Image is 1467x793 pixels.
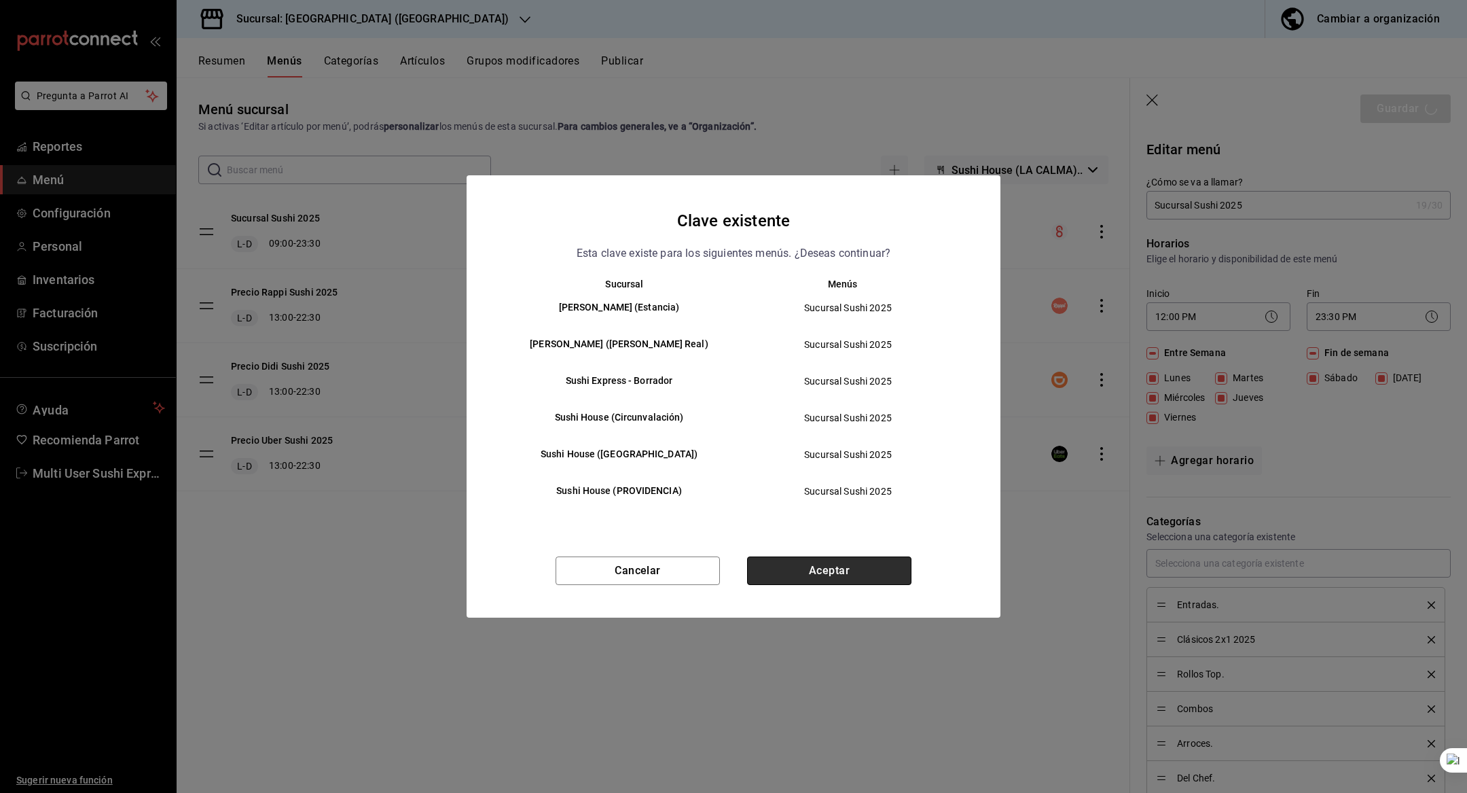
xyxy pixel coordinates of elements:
th: Menús [733,279,973,289]
h6: Sushi House (PROVIDENCIA) [515,484,723,499]
th: Sucursal [494,279,733,289]
h6: [PERSON_NAME] (Estancia) [515,300,723,315]
h4: Clave existente [677,208,790,234]
span: Sucursal Sushi 2025 [745,374,951,388]
h6: [PERSON_NAME] ([PERSON_NAME] Real) [515,337,723,352]
h6: Sushi Express - Borrador [515,374,723,389]
button: Cancelar [556,557,720,585]
span: Sucursal Sushi 2025 [745,301,951,315]
button: Aceptar [747,557,911,585]
span: Sucursal Sushi 2025 [745,338,951,351]
h6: Sushi House ([GEOGRAPHIC_DATA]) [515,447,723,462]
p: Esta clave existe para los siguientes menús. ¿Deseas continuar? [577,245,890,262]
span: Sucursal Sushi 2025 [745,448,951,461]
h6: Sushi House (Circunvalación) [515,410,723,425]
span: Sucursal Sushi 2025 [745,411,951,425]
span: Sucursal Sushi 2025 [745,484,951,498]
